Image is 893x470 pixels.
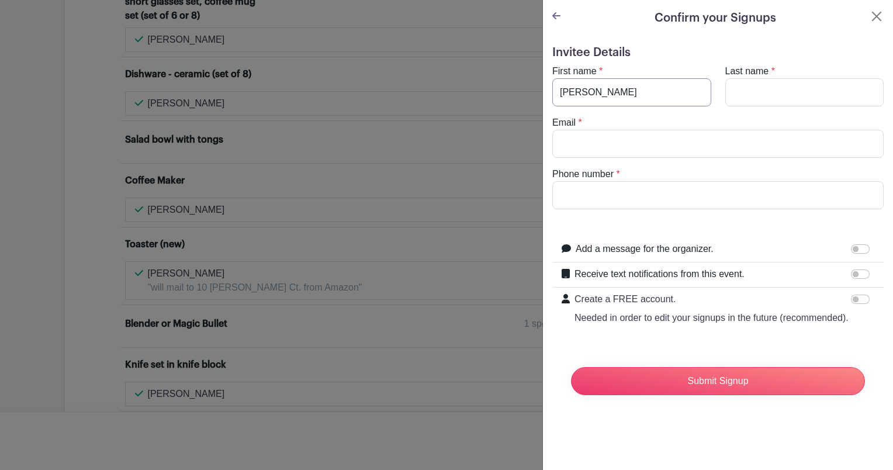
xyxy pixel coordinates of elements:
[574,311,849,325] p: Needed in order to edit your signups in the future (recommended).
[725,64,769,78] label: Last name
[552,64,597,78] label: First name
[870,9,884,23] button: Close
[552,46,884,60] h5: Invitee Details
[571,367,865,395] input: Submit Signup
[552,116,576,130] label: Email
[574,292,849,306] p: Create a FREE account.
[574,267,745,281] label: Receive text notifications from this event.
[655,9,776,27] h5: Confirm your Signups
[552,167,614,181] label: Phone number
[576,242,714,256] label: Add a message for the organizer.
